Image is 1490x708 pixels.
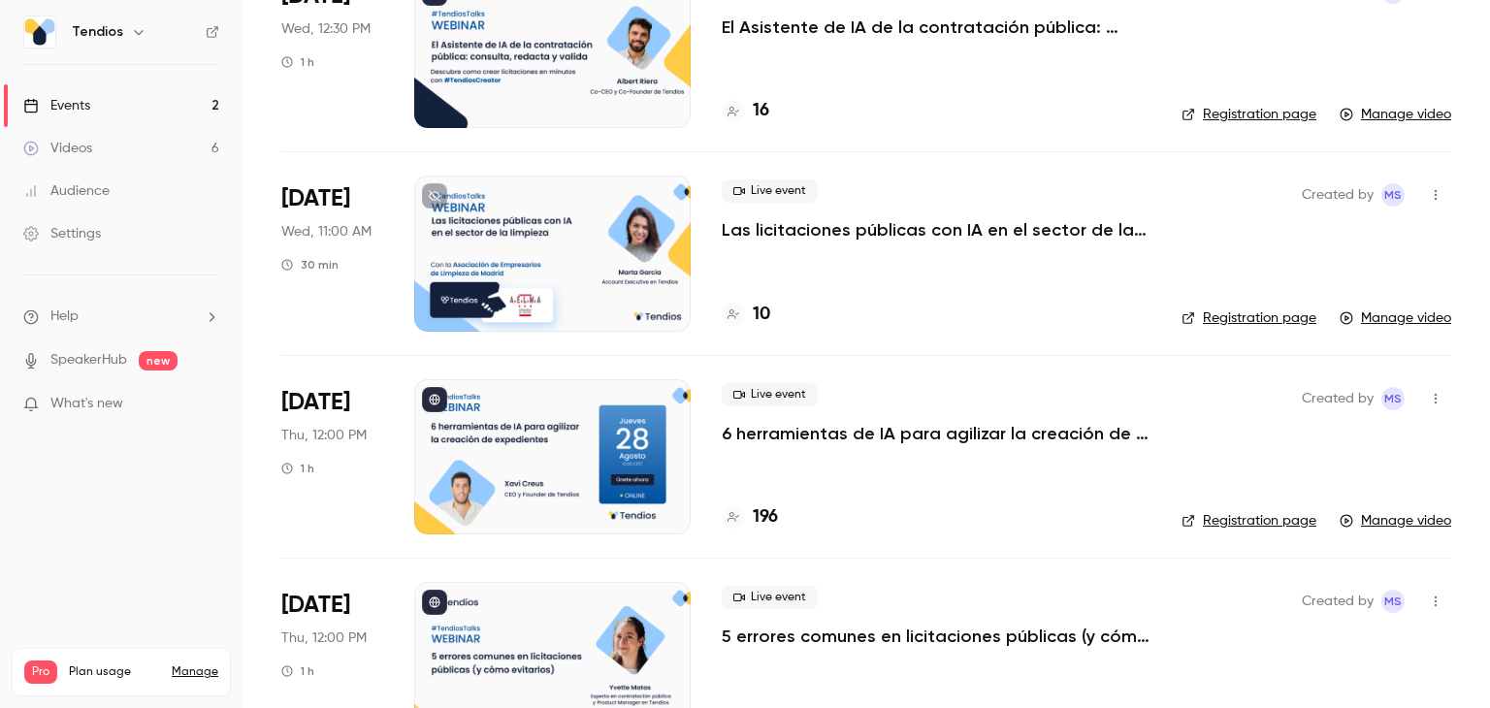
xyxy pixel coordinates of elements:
[50,306,79,327] span: Help
[172,664,218,680] a: Manage
[722,625,1150,648] a: 5 errores comunes en licitaciones públicas (y cómo evitarlos)
[196,396,219,413] iframe: Noticeable Trigger
[50,350,127,370] a: SpeakerHub
[23,181,110,201] div: Audience
[281,176,383,331] div: Sep 10 Wed, 11:00 AM (Europe/Madrid)
[722,16,1150,39] a: El Asistente de IA de la contratación pública: consulta, redacta y valida.
[281,222,372,241] span: Wed, 11:00 AM
[1384,590,1402,613] span: MS
[281,387,350,418] span: [DATE]
[50,394,123,414] span: What's new
[23,96,90,115] div: Events
[753,98,769,124] h4: 16
[722,218,1150,241] a: Las licitaciones públicas con IA en el sector de la limpieza
[281,590,350,621] span: [DATE]
[722,504,778,531] a: 196
[722,586,818,609] span: Live event
[722,179,818,203] span: Live event
[753,504,778,531] h4: 196
[139,351,178,370] span: new
[1182,511,1316,531] a: Registration page
[722,302,770,328] a: 10
[281,461,314,476] div: 1 h
[1340,308,1451,328] a: Manage video
[24,16,55,48] img: Tendios
[1381,387,1405,410] span: Maria Serra
[1182,308,1316,328] a: Registration page
[281,54,314,70] div: 1 h
[1381,183,1405,207] span: Maria Serra
[23,306,219,327] li: help-dropdown-opener
[281,628,367,648] span: Thu, 12:00 PM
[1302,183,1374,207] span: Created by
[24,660,57,684] span: Pro
[722,383,818,406] span: Live event
[1384,387,1402,410] span: MS
[722,422,1150,445] a: 6 herramientas de IA para agilizar la creación de expedientes
[23,139,92,158] div: Videos
[1302,387,1374,410] span: Created by
[1340,105,1451,124] a: Manage video
[1384,183,1402,207] span: MS
[753,302,770,328] h4: 10
[281,379,383,534] div: Aug 28 Thu, 12:00 PM (Europe/Madrid)
[722,98,769,124] a: 16
[1381,590,1405,613] span: Maria Serra
[281,663,314,679] div: 1 h
[281,19,371,39] span: Wed, 12:30 PM
[281,183,350,214] span: [DATE]
[281,257,339,273] div: 30 min
[23,224,101,243] div: Settings
[281,426,367,445] span: Thu, 12:00 PM
[1340,511,1451,531] a: Manage video
[69,664,160,680] span: Plan usage
[1302,590,1374,613] span: Created by
[72,22,123,42] h6: Tendios
[1182,105,1316,124] a: Registration page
